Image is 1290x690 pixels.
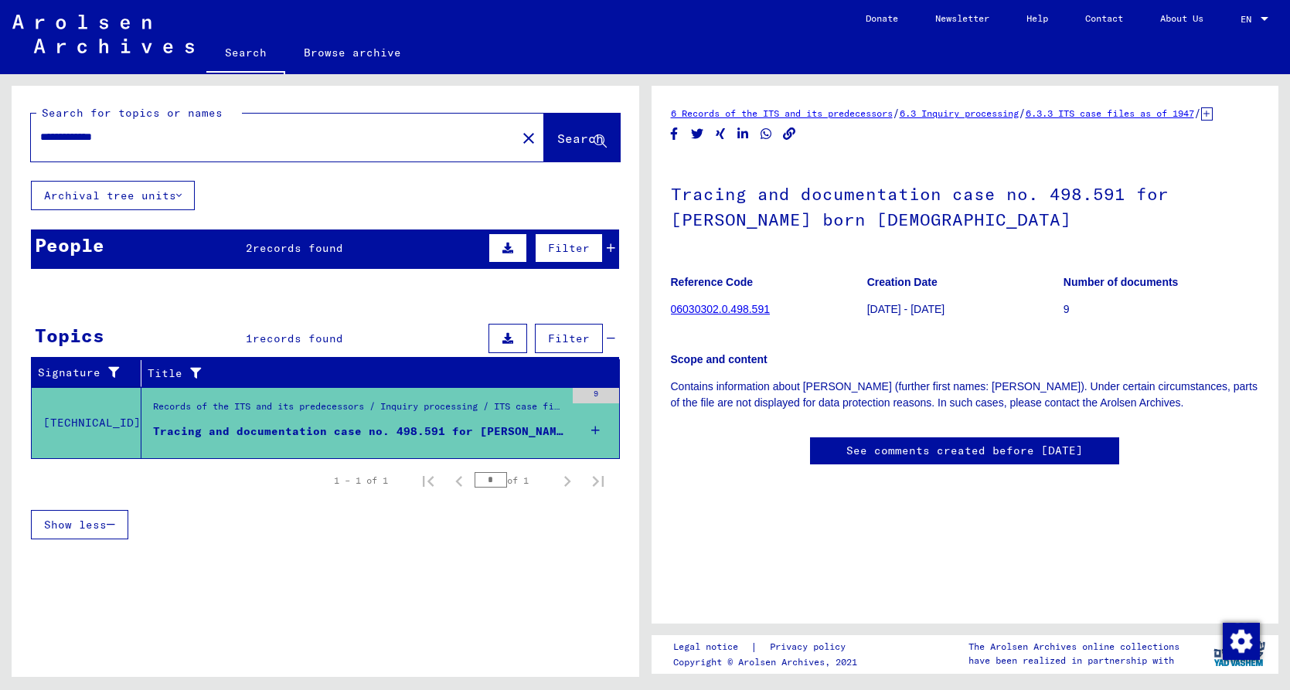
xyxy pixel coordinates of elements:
[548,331,590,345] span: Filter
[867,301,1063,318] p: [DATE] - [DATE]
[206,34,285,74] a: Search
[757,639,864,655] a: Privacy policy
[31,510,128,539] button: Show less
[413,465,444,496] button: First page
[44,518,107,532] span: Show less
[148,361,604,386] div: Title
[673,639,751,655] a: Legal notice
[552,465,583,496] button: Next page
[867,276,938,288] b: Creation Date
[968,654,1179,668] p: have been realized in partnership with
[583,465,614,496] button: Last page
[535,324,603,353] button: Filter
[513,122,544,153] button: Clear
[713,124,729,144] button: Share on Xing
[253,241,343,255] span: records found
[846,443,1083,459] a: See comments created before [DATE]
[1019,106,1026,120] span: /
[900,107,1019,119] a: 6.3 Inquiry processing
[38,361,145,386] div: Signature
[671,276,754,288] b: Reference Code
[671,107,893,119] a: 6 Records of the ITS and its predecessors
[1223,623,1260,660] img: Change consent
[1064,301,1259,318] p: 9
[38,365,129,381] div: Signature
[246,241,253,255] span: 2
[735,124,751,144] button: Share on LinkedIn
[535,233,603,263] button: Filter
[285,34,420,71] a: Browse archive
[475,473,552,488] div: of 1
[544,114,620,161] button: Search
[666,124,682,144] button: Share on Facebook
[334,474,388,488] div: 1 – 1 of 1
[153,399,565,421] div: Records of the ITS and its predecessors / Inquiry processing / ITS case files as of 1947 / Reposi...
[689,124,706,144] button: Share on Twitter
[557,131,604,146] span: Search
[1241,14,1258,25] span: EN
[31,181,195,210] button: Archival tree units
[153,423,565,440] div: Tracing and documentation case no. 498.591 for [PERSON_NAME] born [DEMOGRAPHIC_DATA]
[671,353,768,365] b: Scope and content
[42,106,223,120] mat-label: Search for topics or names
[893,106,900,120] span: /
[671,158,1260,252] h1: Tracing and documentation case no. 498.591 for [PERSON_NAME] born [DEMOGRAPHIC_DATA]
[1194,106,1201,120] span: /
[673,655,864,669] p: Copyright © Arolsen Archives, 2021
[12,15,194,53] img: Arolsen_neg.svg
[671,379,1260,411] p: Contains information about [PERSON_NAME] (further first names: [PERSON_NAME]). Under certain circ...
[671,303,770,315] a: 06030302.0.498.591
[548,241,590,255] span: Filter
[781,124,798,144] button: Copy link
[1026,107,1194,119] a: 6.3.3 ITS case files as of 1947
[758,124,774,144] button: Share on WhatsApp
[444,465,475,496] button: Previous page
[148,365,589,382] div: Title
[968,640,1179,654] p: The Arolsen Archives online collections
[673,639,864,655] div: |
[35,231,104,259] div: People
[519,129,538,148] mat-icon: close
[1210,634,1268,673] img: yv_logo.png
[1064,276,1179,288] b: Number of documents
